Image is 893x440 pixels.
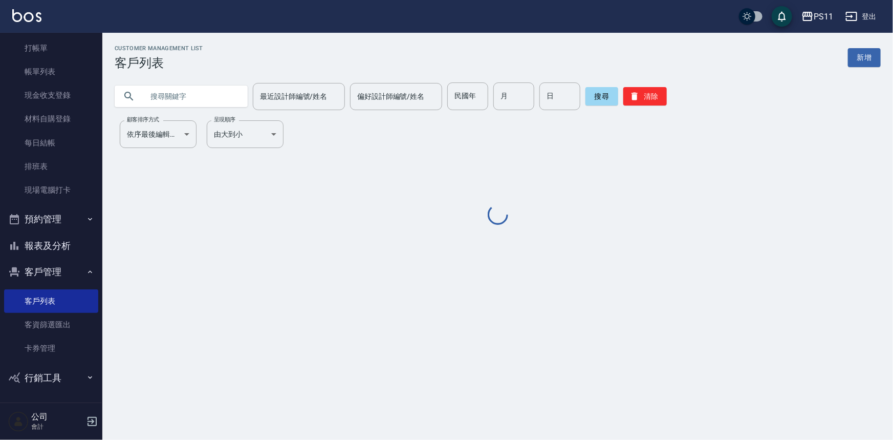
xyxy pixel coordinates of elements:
[623,87,667,106] button: 清除
[797,6,837,27] button: PS11
[4,313,98,337] a: 客資篩選匯出
[4,131,98,155] a: 每日結帳
[814,10,833,23] div: PS11
[207,120,284,148] div: 由大到小
[848,48,881,67] a: 新增
[4,289,98,313] a: 客戶列表
[31,422,83,431] p: 會計
[115,45,203,52] h2: Customer Management List
[4,155,98,178] a: 排班表
[214,116,235,123] label: 呈現順序
[4,365,98,391] button: 行銷工具
[8,411,29,432] img: Person
[4,36,98,60] a: 打帳單
[841,7,881,26] button: 登出
[4,206,98,233] button: 預約管理
[31,412,83,422] h5: 公司
[4,337,98,360] a: 卡券管理
[4,178,98,202] a: 現場電腦打卡
[127,116,159,123] label: 顧客排序方式
[115,56,203,70] h3: 客戶列表
[4,60,98,83] a: 帳單列表
[143,82,239,110] input: 搜尋關鍵字
[772,6,792,27] button: save
[585,87,618,106] button: 搜尋
[4,233,98,259] button: 報表及分析
[4,259,98,285] button: 客戶管理
[12,9,41,22] img: Logo
[4,83,98,107] a: 現金收支登錄
[4,107,98,131] a: 材料自購登錄
[120,120,197,148] div: 依序最後編輯時間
